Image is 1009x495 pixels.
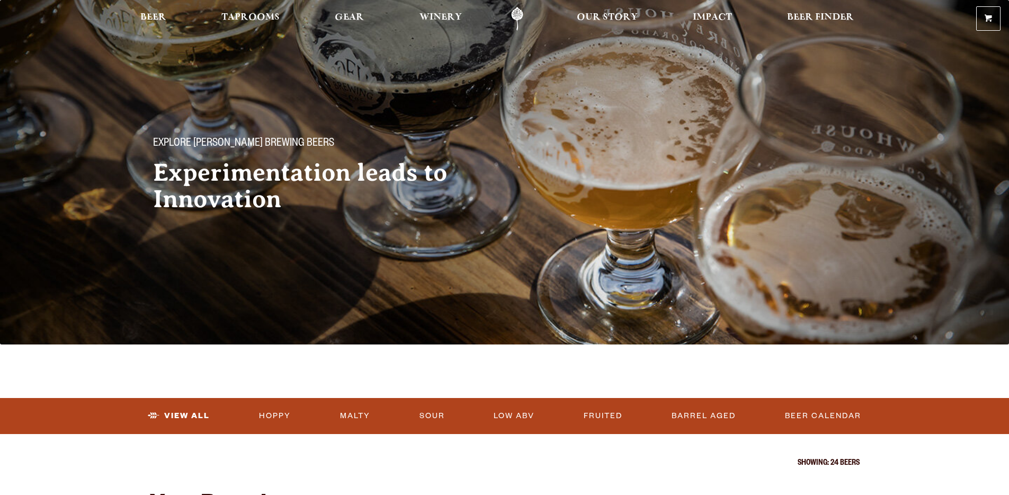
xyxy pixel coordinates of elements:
a: Impact [686,7,739,31]
a: Hoppy [255,404,295,428]
a: Sour [415,404,449,428]
a: Odell Home [497,7,537,31]
a: Beer Finder [780,7,861,31]
a: Low ABV [489,404,539,428]
a: Malty [336,404,374,428]
a: Beer Calendar [781,404,865,428]
p: Showing: 24 Beers [150,459,860,468]
span: Our Story [577,13,638,22]
span: Impact [693,13,732,22]
span: Beer Finder [787,13,854,22]
a: Taprooms [215,7,287,31]
a: View All [144,404,214,428]
span: Explore [PERSON_NAME] Brewing Beers [153,137,334,151]
a: Barrel Aged [667,404,740,428]
a: Winery [413,7,469,31]
span: Gear [335,13,364,22]
a: Gear [328,7,371,31]
h2: Experimentation leads to Innovation [153,160,484,213]
span: Beer [140,13,166,22]
a: Beer [133,7,173,31]
span: Winery [419,13,462,22]
a: Fruited [579,404,627,428]
a: Our Story [570,7,645,31]
span: Taprooms [221,13,280,22]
